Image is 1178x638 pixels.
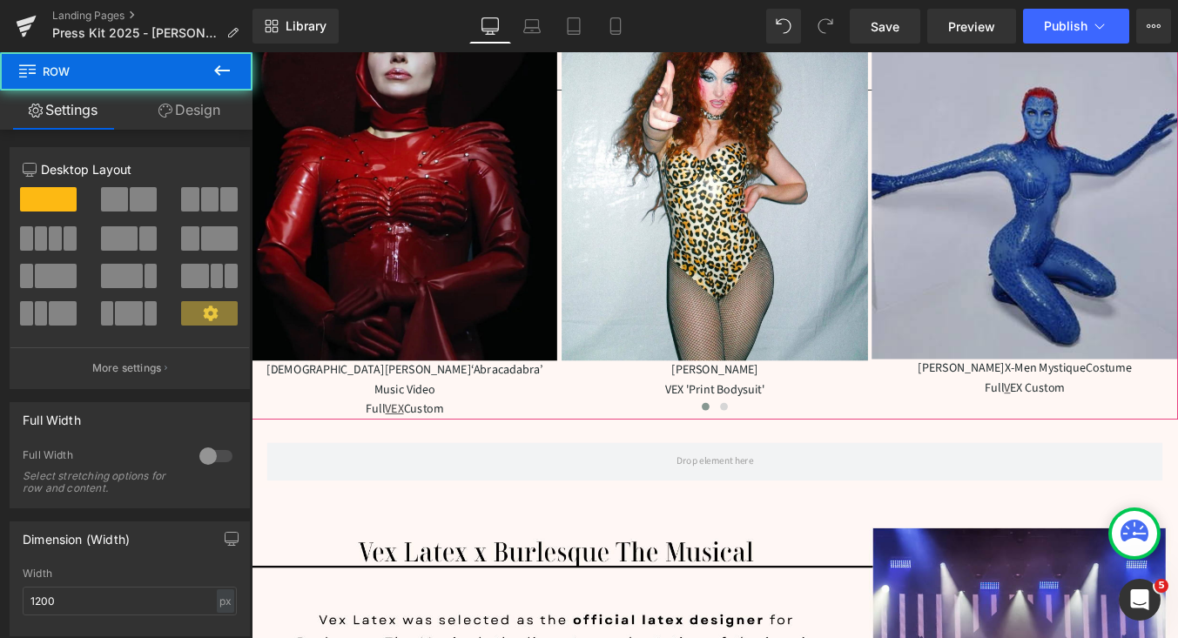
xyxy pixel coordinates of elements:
[353,373,701,396] p: VEX 'Print Bodysuit'
[23,448,182,467] div: Full Width
[856,373,863,392] a: V
[217,589,234,613] div: px
[23,522,130,547] div: Dimension (Width)
[469,9,511,44] a: Desktop
[766,9,801,44] button: Undo
[857,350,949,369] span: X-Men Mystique
[10,347,249,388] button: More settings
[92,360,162,376] p: More settings
[23,160,237,178] p: Desktop Layout
[834,373,925,392] span: Full EX Custom
[948,17,995,36] span: Preview
[1044,19,1087,33] span: Publish
[52,26,219,40] span: Press Kit 2025 - [PERSON_NAME]
[139,352,332,393] span: ‘Abracadabra’ Music Video
[1023,9,1129,44] button: Publish
[1154,579,1168,593] span: 5
[595,9,636,44] a: Mobile
[353,351,701,373] p: [PERSON_NAME]
[286,18,326,34] span: Library
[23,403,81,427] div: Full Width
[511,9,553,44] a: Laptop
[52,9,252,23] a: Landing Pages
[17,52,192,91] span: Row
[1136,9,1171,44] button: More
[252,9,339,44] a: New Library
[808,9,843,44] button: Redo
[23,587,237,615] input: auto
[949,350,1001,369] span: Costume
[126,91,252,130] a: Design
[23,470,179,494] div: Select stretching options for row and content.
[553,9,595,44] a: Tablet
[1119,579,1161,621] iframe: Intercom live chat
[871,17,899,36] span: Save
[927,9,1016,44] a: Preview
[705,349,1053,372] p: [PERSON_NAME]
[23,567,237,580] div: Width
